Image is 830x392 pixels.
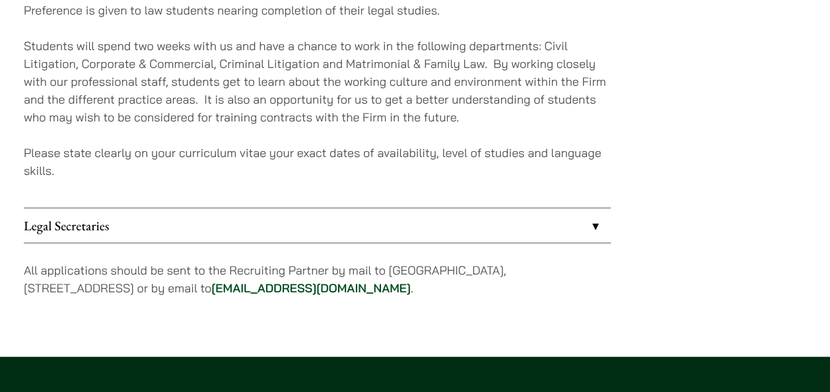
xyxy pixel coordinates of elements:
p: Students will spend two weeks with us and have a chance to work in the following departments: Civ... [24,37,611,126]
p: Please state clearly on your curriculum vitae your exact dates of availability, level of studies ... [24,144,611,180]
a: [EMAIL_ADDRESS][DOMAIN_NAME] [211,280,411,296]
a: Legal Secretaries [24,209,611,243]
p: All applications should be sent to the Recruiting Partner by mail to [GEOGRAPHIC_DATA], [STREET_A... [24,261,611,297]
